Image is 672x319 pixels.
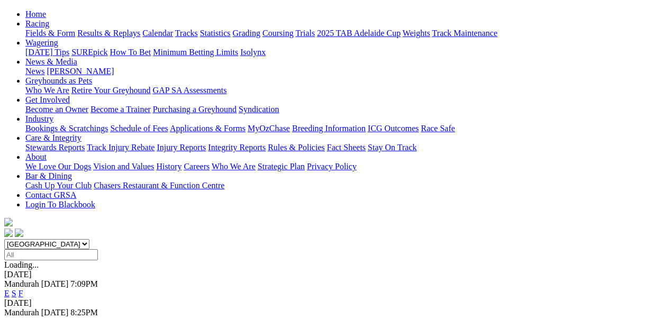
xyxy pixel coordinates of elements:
a: Vision and Values [93,162,154,171]
div: Bar & Dining [25,181,668,190]
a: Integrity Reports [208,143,266,152]
a: Chasers Restaurant & Function Centre [94,181,224,190]
a: Bar & Dining [25,171,72,180]
a: Strategic Plan [258,162,305,171]
div: About [25,162,668,171]
a: Privacy Policy [307,162,357,171]
a: Greyhounds as Pets [25,76,92,85]
a: Who We Are [212,162,256,171]
a: Race Safe [421,124,455,133]
img: logo-grsa-white.png [4,218,13,226]
a: Get Involved [25,95,70,104]
a: Become an Owner [25,105,88,114]
a: [DATE] Tips [25,48,69,57]
span: Loading... [4,260,39,269]
span: Mandurah [4,279,39,288]
a: Retire Your Greyhound [71,86,151,95]
a: Stay On Track [368,143,416,152]
div: Racing [25,29,668,38]
a: Industry [25,114,53,123]
a: News & Media [25,57,77,66]
a: F [19,289,23,298]
div: Get Involved [25,105,668,114]
div: Industry [25,124,668,133]
a: Isolynx [240,48,266,57]
a: Coursing [262,29,294,38]
a: [PERSON_NAME] [47,67,114,76]
a: Login To Blackbook [25,200,95,209]
a: Fields & Form [25,29,75,38]
span: [DATE] [41,279,69,288]
img: facebook.svg [4,229,13,237]
span: [DATE] [41,308,69,317]
a: GAP SA Assessments [153,86,227,95]
a: About [25,152,47,161]
a: Track Maintenance [432,29,497,38]
a: Track Injury Rebate [87,143,155,152]
a: Home [25,10,46,19]
a: S [12,289,16,298]
a: Injury Reports [157,143,206,152]
a: Rules & Policies [268,143,325,152]
a: Grading [233,29,260,38]
div: News & Media [25,67,668,76]
a: Who We Are [25,86,69,95]
a: Applications & Forms [170,124,246,133]
a: Trials [295,29,315,38]
a: Purchasing a Greyhound [153,105,237,114]
a: Breeding Information [292,124,366,133]
a: Weights [403,29,430,38]
a: Minimum Betting Limits [153,48,238,57]
a: Schedule of Fees [110,124,168,133]
input: Select date [4,249,98,260]
a: Care & Integrity [25,133,81,142]
a: 2025 TAB Adelaide Cup [317,29,401,38]
div: Care & Integrity [25,143,668,152]
a: Results & Replays [77,29,140,38]
a: Contact GRSA [25,190,76,199]
span: 8:25PM [70,308,98,317]
div: [DATE] [4,298,668,308]
div: Wagering [25,48,668,57]
a: Fact Sheets [327,143,366,152]
a: Calendar [142,29,173,38]
a: Wagering [25,38,58,47]
a: E [4,289,10,298]
a: Cash Up Your Club [25,181,92,190]
span: Mandurah [4,308,39,317]
div: Greyhounds as Pets [25,86,668,95]
a: Tracks [175,29,198,38]
a: Bookings & Scratchings [25,124,108,133]
a: MyOzChase [248,124,290,133]
a: We Love Our Dogs [25,162,91,171]
a: Racing [25,19,49,28]
a: Stewards Reports [25,143,85,152]
a: News [25,67,44,76]
a: Statistics [200,29,231,38]
span: 7:09PM [70,279,98,288]
a: History [156,162,181,171]
a: Careers [184,162,210,171]
a: ICG Outcomes [368,124,419,133]
img: twitter.svg [15,229,23,237]
div: [DATE] [4,270,668,279]
a: Syndication [239,105,279,114]
a: How To Bet [110,48,151,57]
a: SUREpick [71,48,107,57]
a: Become a Trainer [90,105,151,114]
